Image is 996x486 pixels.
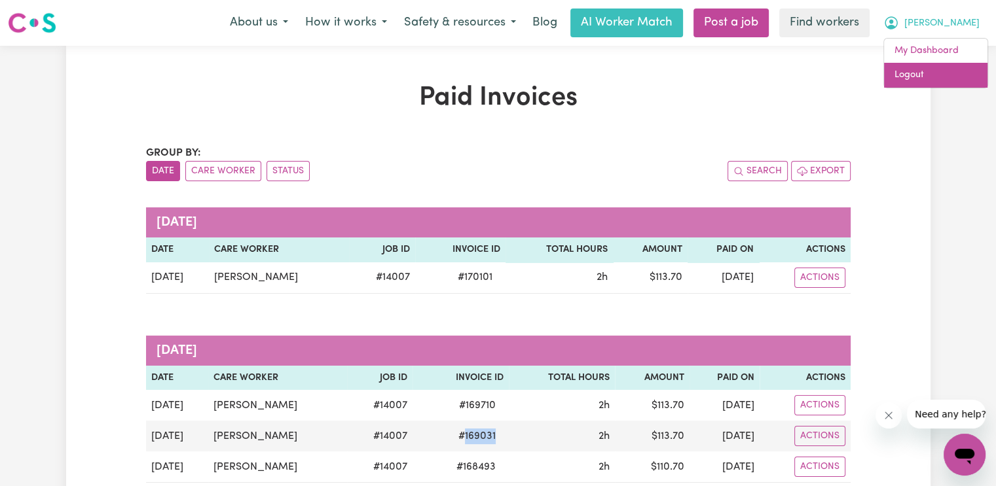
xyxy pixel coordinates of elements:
th: Amount [613,237,688,262]
th: Amount [615,366,689,391]
td: [PERSON_NAME] [208,451,347,483]
button: sort invoices by paid status [267,161,310,181]
a: My Dashboard [884,39,987,63]
span: 2 hours [599,400,610,411]
th: Date [146,237,210,262]
iframe: Message from company [907,400,986,428]
td: [PERSON_NAME] [208,421,347,451]
td: [PERSON_NAME] [208,390,347,421]
button: sort invoices by date [146,161,180,181]
th: Paid On [688,237,758,262]
th: Actions [760,366,850,391]
button: Safety & resources [396,9,525,37]
th: Job ID [349,237,415,262]
a: Logout [884,63,987,88]
button: Search [728,161,788,181]
span: 2 hours [599,462,610,472]
span: [PERSON_NAME] [904,16,980,31]
td: [DATE] [146,421,209,451]
span: Group by: [146,148,201,158]
td: [DATE] [688,262,758,294]
button: Actions [794,395,845,415]
span: 2 hours [599,431,610,442]
td: # 14007 [347,390,413,421]
td: $ 113.70 [615,421,689,451]
button: Actions [794,268,845,288]
th: Job ID [347,366,413,391]
a: Post a job [693,9,769,37]
th: Care Worker [208,366,347,391]
td: [PERSON_NAME] [209,262,349,294]
th: Invoice ID [413,366,509,391]
button: Export [791,161,851,181]
td: $ 110.70 [615,451,689,483]
th: Invoice ID [415,237,506,262]
td: [DATE] [146,390,209,421]
td: [DATE] [690,390,760,421]
button: My Account [875,9,988,37]
caption: [DATE] [146,336,851,366]
button: Actions [794,426,845,446]
th: Paid On [690,366,760,391]
td: [DATE] [690,421,760,451]
a: AI Worker Match [570,9,683,37]
th: Total Hours [509,366,615,391]
th: Date [146,366,209,391]
iframe: Button to launch messaging window [944,434,986,476]
td: # 14007 [347,421,413,451]
span: # 169710 [451,398,504,413]
span: # 170101 [450,269,500,285]
td: # 14007 [347,451,413,483]
span: Need any help? [8,9,79,20]
iframe: Close message [876,402,902,428]
button: How it works [297,9,396,37]
span: 2 hours [597,272,608,283]
td: [DATE] [146,262,210,294]
td: [DATE] [146,451,209,483]
td: $ 113.70 [613,262,688,294]
h1: Paid Invoices [146,82,851,114]
td: # 14007 [349,262,415,294]
caption: [DATE] [146,207,851,237]
button: Actions [794,457,845,477]
td: [DATE] [690,451,760,483]
th: Care Worker [209,237,349,262]
a: Careseekers logo [8,8,56,38]
button: sort invoices by care worker [185,161,261,181]
th: Total Hours [506,237,612,262]
a: Blog [525,9,565,37]
img: Careseekers logo [8,11,56,35]
div: My Account [883,38,988,88]
span: # 169031 [451,428,504,444]
td: $ 113.70 [615,390,689,421]
th: Actions [759,237,851,262]
button: About us [221,9,297,37]
a: Find workers [779,9,870,37]
span: # 168493 [449,459,504,475]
